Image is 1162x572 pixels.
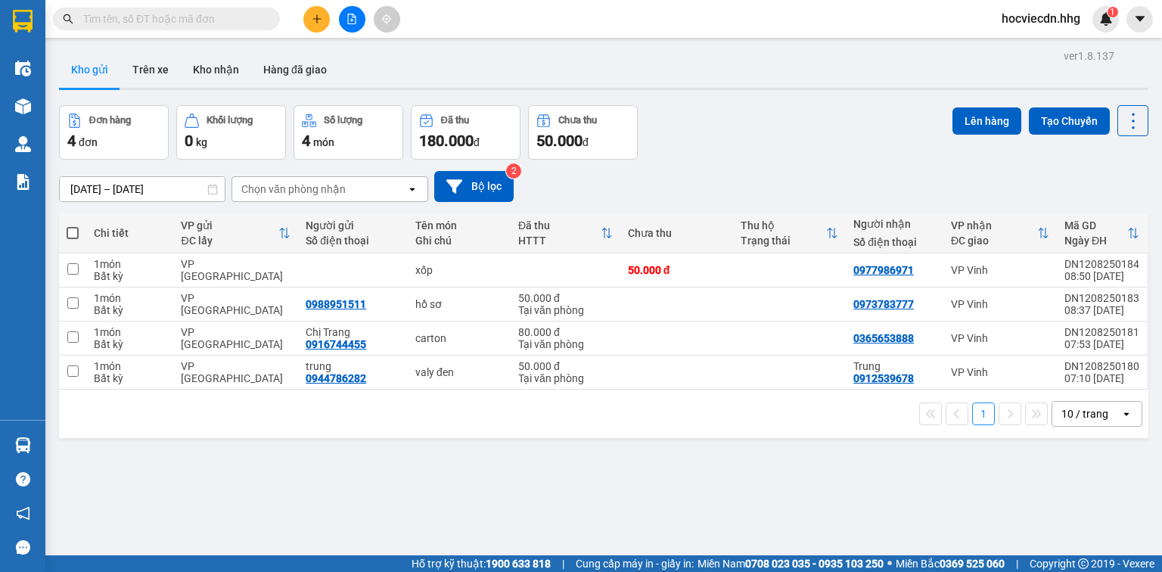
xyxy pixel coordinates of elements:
[441,115,469,126] div: Đã thu
[698,555,884,572] span: Miền Nam
[94,372,166,384] div: Bất kỳ
[94,292,166,304] div: 1 món
[853,298,914,310] div: 0973783777
[562,555,564,572] span: |
[241,182,346,197] div: Chọn văn phòng nhận
[181,219,278,232] div: VP gửi
[628,227,725,239] div: Chưa thu
[1061,406,1108,421] div: 10 / trang
[943,213,1057,253] th: Toggle SortBy
[181,360,290,384] div: VP [GEOGRAPHIC_DATA]
[1064,292,1139,304] div: DN1208250183
[951,366,1049,378] div: VP Vinh
[67,132,76,150] span: 4
[306,326,400,338] div: Chị Trang
[1064,338,1139,350] div: 07:53 [DATE]
[1078,558,1089,569] span: copyright
[415,264,503,276] div: xốp
[381,14,392,24] span: aim
[306,360,400,372] div: trung
[518,372,613,384] div: Tại văn phòng
[13,10,33,33] img: logo-vxr
[474,136,480,148] span: đ
[528,105,638,160] button: Chưa thu50.000đ
[506,163,521,179] sup: 2
[583,136,589,148] span: đ
[207,115,253,126] div: Khối lượng
[312,14,322,24] span: plus
[185,132,193,150] span: 0
[853,360,936,372] div: Trung
[306,219,400,232] div: Người gửi
[576,555,694,572] span: Cung cấp máy in - giấy in:
[306,338,366,350] div: 0916744455
[1099,12,1113,26] img: icon-new-feature
[15,98,31,114] img: warehouse-icon
[1110,7,1115,17] span: 1
[1108,7,1118,17] sup: 1
[89,115,131,126] div: Đơn hàng
[518,338,613,350] div: Tại văn phòng
[518,304,613,316] div: Tại văn phòng
[181,292,290,316] div: VP [GEOGRAPHIC_DATA]
[120,51,181,88] button: Trên xe
[306,372,366,384] div: 0944786282
[59,105,169,160] button: Đơn hàng4đơn
[94,258,166,270] div: 1 món
[181,235,278,247] div: ĐC lấy
[415,219,503,232] div: Tên món
[951,235,1037,247] div: ĐC giao
[518,360,613,372] div: 50.000 đ
[853,236,936,248] div: Số điện thoại
[434,171,514,202] button: Bộ lọc
[196,136,207,148] span: kg
[853,332,914,344] div: 0365653888
[951,264,1049,276] div: VP Vinh
[741,219,826,232] div: Thu hộ
[896,555,1005,572] span: Miền Bắc
[324,115,362,126] div: Số lượng
[1064,270,1139,282] div: 08:50 [DATE]
[181,326,290,350] div: VP [GEOGRAPHIC_DATA]
[346,14,357,24] span: file-add
[94,304,166,316] div: Bất kỳ
[415,235,503,247] div: Ghi chú
[853,218,936,230] div: Người nhận
[1120,408,1132,420] svg: open
[16,540,30,555] span: message
[306,235,400,247] div: Số điện thoại
[951,332,1049,344] div: VP Vinh
[1064,326,1139,338] div: DN1208250181
[313,136,334,148] span: món
[733,213,846,253] th: Toggle SortBy
[251,51,339,88] button: Hàng đã giao
[518,219,601,232] div: Đã thu
[1133,12,1147,26] span: caret-down
[294,105,403,160] button: Số lượng4món
[339,6,365,33] button: file-add
[411,105,520,160] button: Đã thu180.000đ
[303,6,330,33] button: plus
[1126,6,1153,33] button: caret-down
[951,219,1037,232] div: VP nhận
[853,264,914,276] div: 0977986971
[94,338,166,350] div: Bất kỳ
[412,555,551,572] span: Hỗ trợ kỹ thuật:
[745,558,884,570] strong: 0708 023 035 - 0935 103 250
[1064,48,1114,64] div: ver 1.8.137
[1016,555,1018,572] span: |
[1064,219,1127,232] div: Mã GD
[558,115,597,126] div: Chưa thu
[419,132,474,150] span: 180.000
[94,326,166,338] div: 1 món
[741,235,826,247] div: Trạng thái
[374,6,400,33] button: aim
[60,177,225,201] input: Select a date range.
[83,11,262,27] input: Tìm tên, số ĐT hoặc mã đơn
[15,437,31,453] img: warehouse-icon
[415,366,503,378] div: valy đen
[486,558,551,570] strong: 1900 633 818
[853,372,914,384] div: 0912539678
[94,270,166,282] div: Bất kỳ
[518,292,613,304] div: 50.000 đ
